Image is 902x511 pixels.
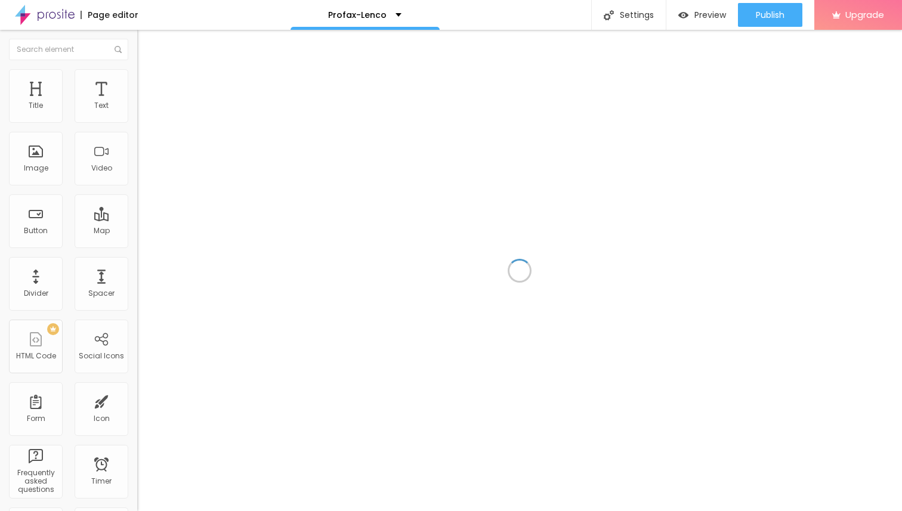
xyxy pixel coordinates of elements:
[666,3,738,27] button: Preview
[94,101,109,110] div: Text
[9,39,128,60] input: Search element
[756,10,784,20] span: Publish
[88,289,115,298] div: Spacer
[79,352,124,360] div: Social Icons
[115,46,122,53] img: Icone
[604,10,614,20] img: Icone
[94,227,110,235] div: Map
[91,164,112,172] div: Video
[94,414,110,423] div: Icon
[24,164,48,172] div: Image
[738,3,802,27] button: Publish
[678,10,688,20] img: view-1.svg
[27,414,45,423] div: Form
[29,101,43,110] div: Title
[24,227,48,235] div: Button
[12,469,59,494] div: Frequently asked questions
[24,289,48,298] div: Divider
[694,10,726,20] span: Preview
[16,352,56,360] div: HTML Code
[91,477,112,485] div: Timer
[328,11,387,19] p: Profax-Lenco
[845,10,884,20] span: Upgrade
[81,11,138,19] div: Page editor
